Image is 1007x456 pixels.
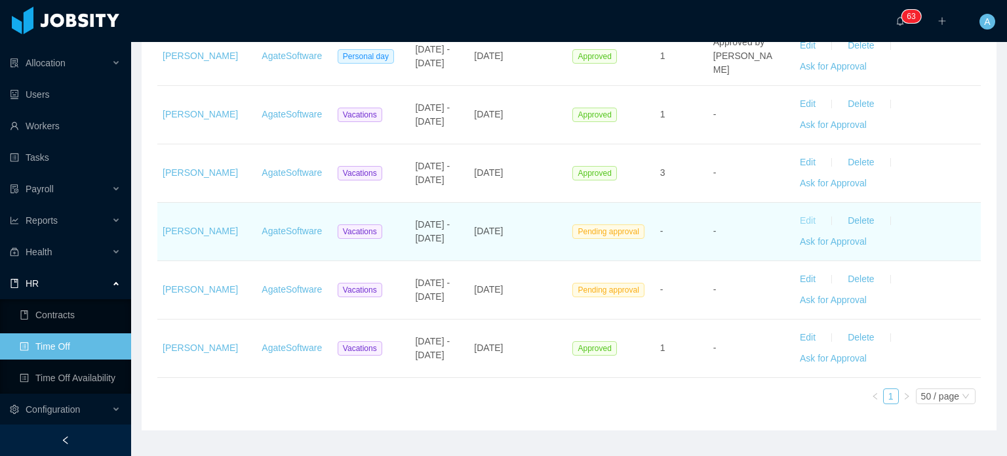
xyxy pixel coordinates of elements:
span: [DATE] - [DATE] [415,278,450,302]
span: A [984,14,990,30]
span: Approved [572,108,616,122]
i: icon: plus [938,16,947,26]
span: - [713,284,717,295]
span: [DATE] [474,109,503,119]
span: Approved by [PERSON_NAME] [713,37,772,75]
li: Next Page [899,388,915,404]
span: Pending approval [572,283,644,297]
span: Approved [572,166,616,180]
button: Ask for Approval [789,173,877,194]
button: Delete [837,211,884,232]
a: icon: bookContracts [20,302,121,328]
button: Delete [837,35,884,56]
button: Ask for Approval [789,348,877,369]
a: [PERSON_NAME] [163,109,238,119]
span: 3 [660,167,665,178]
span: Configuration [26,404,80,415]
a: icon: profileTasks [10,144,121,171]
span: [DATE] - [DATE] [415,219,450,243]
span: [DATE] [474,167,503,178]
a: [PERSON_NAME] [163,284,238,295]
span: [DATE] [474,51,503,61]
span: - [713,167,717,178]
span: 1 [660,51,665,61]
a: [PERSON_NAME] [163,342,238,353]
span: Pending approval [572,224,644,239]
span: Vacations [338,341,382,356]
span: Allocation [26,58,66,68]
span: - [713,226,717,236]
button: Edit [789,269,826,290]
button: Delete [837,152,884,173]
span: - [660,226,663,236]
p: 3 [911,10,916,23]
span: [DATE] [474,342,503,353]
button: Delete [837,269,884,290]
span: Vacations [338,224,382,239]
i: icon: bell [896,16,905,26]
button: Ask for Approval [789,290,877,311]
button: Ask for Approval [789,232,877,253]
button: Ask for Approval [789,56,877,77]
span: Reports [26,215,58,226]
a: icon: profileTime Off [20,333,121,360]
i: icon: solution [10,58,19,68]
i: icon: book [10,279,19,288]
i: icon: left [871,392,879,400]
button: Edit [789,152,826,173]
i: icon: medicine-box [10,247,19,257]
span: - [713,342,717,353]
a: [PERSON_NAME] [163,51,238,61]
i: icon: line-chart [10,216,19,225]
button: Edit [789,211,826,232]
a: AgateSoftware [262,284,322,295]
sup: 63 [901,10,920,23]
button: Edit [789,94,826,115]
span: 1 [660,342,665,353]
span: Vacations [338,108,382,122]
span: Vacations [338,283,382,297]
a: AgateSoftware [262,226,322,236]
span: Approved [572,341,616,356]
span: Payroll [26,184,54,194]
a: icon: profileTime Off Availability [20,365,121,391]
a: AgateSoftware [262,109,322,119]
i: icon: down [962,392,970,402]
a: AgateSoftware [262,342,322,353]
a: icon: userWorkers [10,113,121,139]
span: [DATE] [474,284,503,295]
p: 6 [907,10,911,23]
button: Ask for Approval [789,115,877,136]
button: Delete [837,94,884,115]
li: 1 [883,388,899,404]
span: [DATE] - [DATE] [415,336,450,360]
span: Vacations [338,166,382,180]
span: Personal day [338,49,394,64]
span: [DATE] [474,226,503,236]
a: [PERSON_NAME] [163,226,238,236]
span: - [713,109,717,119]
span: Approved [572,49,616,64]
a: AgateSoftware [262,51,322,61]
span: [DATE] - [DATE] [415,102,450,127]
i: icon: setting [10,405,19,414]
a: AgateSoftware [262,167,322,178]
span: - [660,284,663,295]
a: 1 [884,389,898,404]
li: Previous Page [867,388,883,404]
button: Edit [789,327,826,348]
span: [DATE] - [DATE] [415,44,450,68]
i: icon: file-protect [10,184,19,194]
a: [PERSON_NAME] [163,167,238,178]
div: 50 / page [921,389,959,404]
span: Health [26,247,52,257]
button: Delete [837,327,884,348]
span: [DATE] - [DATE] [415,161,450,185]
a: icon: robotUsers [10,81,121,108]
i: icon: right [903,392,911,400]
button: Edit [789,35,826,56]
span: HR [26,278,39,289]
span: 1 [660,109,665,119]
